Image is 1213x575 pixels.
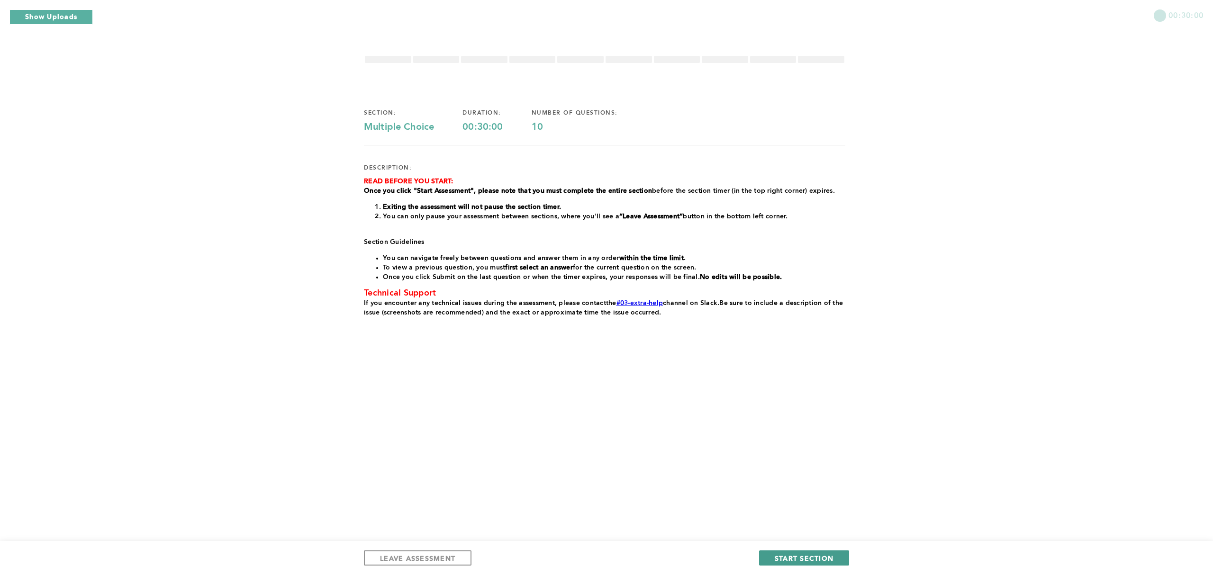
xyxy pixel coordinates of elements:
span: . [717,300,719,306]
div: Multiple Choice [364,122,462,133]
span: LEAVE ASSESSMENT [380,554,455,563]
strong: No edits will be possible. [700,274,782,280]
span: START SECTION [775,554,833,563]
span: . [684,255,686,261]
button: LEAVE ASSESSMENT [364,550,471,566]
div: 00:30:00 [462,122,531,133]
p: the channel on Slack Be sure to include a description of the issue (screenshots are recommended) ... [364,298,845,317]
div: description: [364,164,412,172]
div: duration: [462,109,531,117]
li: You can only pause your assessment between sections, where you'll see a button in the bottom left... [383,212,845,221]
span: To view a previous question, you must [383,264,505,271]
strong: Once you click "Start Assessment", please note that you must complete the entire section [364,188,652,194]
span: for the current question on the screen. [573,264,697,271]
div: section: [364,109,462,117]
span: Technical Support [364,289,436,297]
strong: first select an answer [505,264,573,271]
span: You can navigate freely between questions and answer them in any order [383,255,619,261]
span: Once you click Submit on the last question or when the timer expires, your responses will be final. [383,274,700,280]
p: before the section timer (in the top right corner) expires. [364,186,845,196]
div: 10 [532,122,646,133]
strong: within the time limit [619,255,684,261]
button: Show Uploads [9,9,93,25]
p: Section Guidelines [364,237,845,247]
button: START SECTION [759,550,849,566]
div: number of questions: [532,109,646,117]
span: If you encounter any technical issues during the assessment, please contact [364,300,606,306]
strong: “Leave Assessment” [619,213,683,220]
a: #03-extra-help [616,300,663,306]
strong: READ BEFORE YOU START: [364,178,453,185]
strong: Exiting the assessment will not pause the section timer. [383,204,561,210]
span: 00:30:00 [1168,9,1204,20]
